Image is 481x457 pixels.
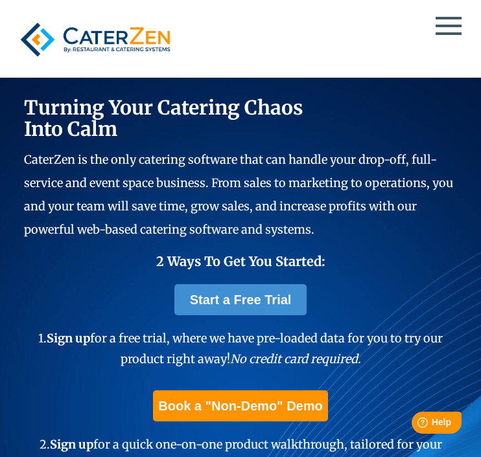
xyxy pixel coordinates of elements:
a: Start a Free Trial [174,284,307,315]
span: Sign up [47,331,90,346]
a: Book a "Non-Demo" Demo [153,390,327,421]
span: Turning Your Catering Chaos Into Calm [24,95,303,141]
span: CaterZen is the only catering software that can handle your drop-off, full-service and event spac... [24,152,453,237]
img: caterzen [14,15,176,64]
span: Sign up [50,437,93,452]
span: 2 Ways To Get You Started: [156,253,325,269]
iframe: Help widget launcher [366,407,467,443]
span: 1. for a free trial, where we have pre-loaded data for you to try our product right away! [38,331,443,366]
em: No credit card required. [230,351,361,366]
